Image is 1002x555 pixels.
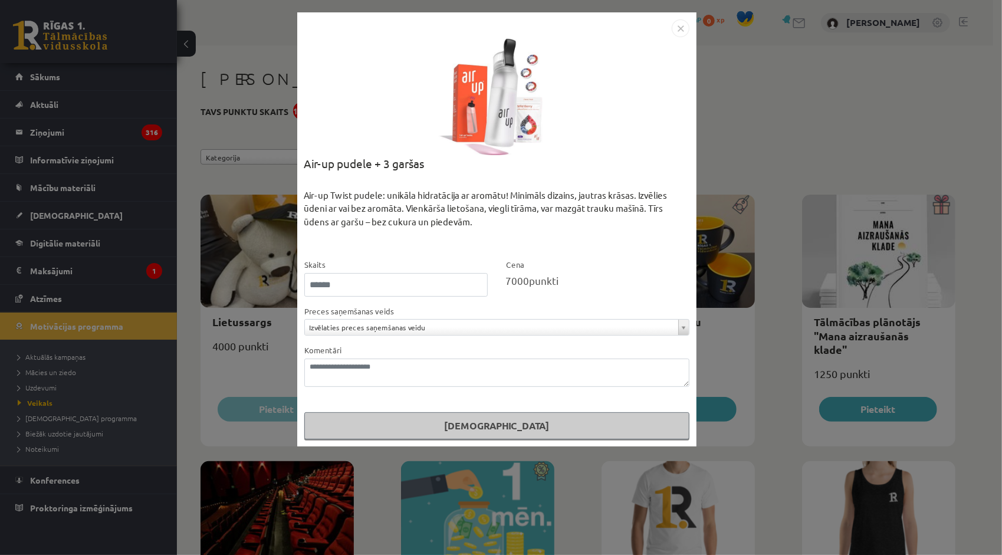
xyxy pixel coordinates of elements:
[305,320,689,335] a: Izvēlaties preces saņemšanas veidu
[672,19,689,37] img: motivation-modal-close-c4c6120e38224f4335eb81b515c8231475e344d61debffcd306e703161bf1fac.png
[304,412,689,439] button: [DEMOGRAPHIC_DATA]
[304,306,395,317] label: Preces saņemšanas veids
[310,320,674,335] span: Izvēlaties preces saņemšanas veidu
[672,21,689,32] a: Close
[304,155,689,189] div: Air-up pudele + 3 garšas
[505,274,529,287] span: 7000
[505,259,524,271] label: Cena
[505,273,689,288] div: punkti
[304,189,689,258] div: Air-up Twist pudele: unikāla hidratācija ar aromātu! Minimāls dizains, jautras krāsas. Izvēlies ū...
[304,259,326,271] label: Skaits
[304,344,342,356] label: Komentāri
